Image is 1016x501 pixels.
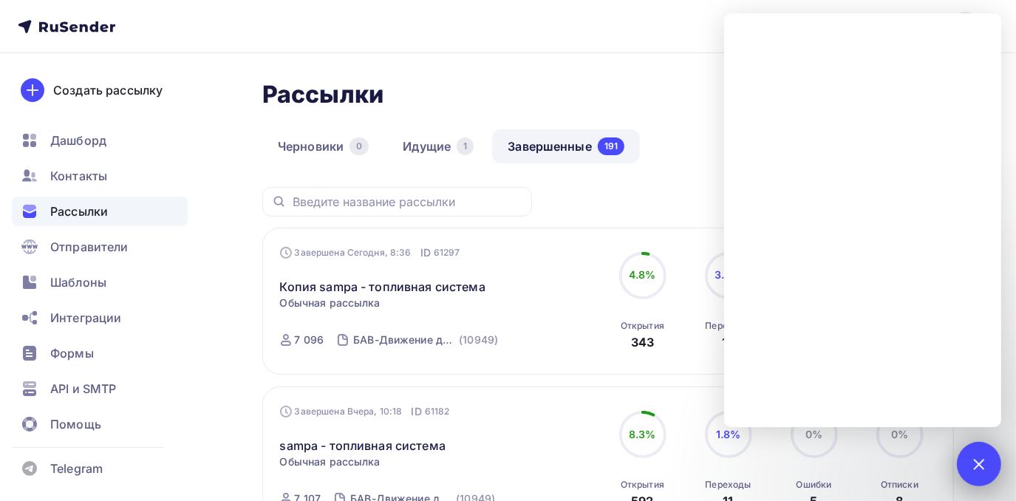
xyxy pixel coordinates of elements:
span: 0% [891,428,908,440]
h2: Рассылки [262,80,383,109]
a: Дашборд [12,126,188,155]
a: Отправители [12,232,188,262]
span: Помощь [50,415,101,433]
div: Открытия [621,479,664,491]
a: Черновики0 [262,129,384,163]
input: Введите название рассылки [293,194,523,210]
div: 0 [350,137,369,155]
span: 61182 [425,404,450,419]
span: Отправители [50,238,129,256]
span: Рассылки [50,202,108,220]
div: БАВ-Движение действующие [353,333,456,347]
a: Идущие1 [387,129,489,163]
span: ID [412,404,422,419]
div: Завершена Сегодня, 8:36 [280,245,460,260]
div: Отписки [881,479,918,491]
div: Ошибки [797,479,832,491]
span: Обычная рассылка [280,296,381,310]
a: Копия sampa - топливная система [280,278,485,296]
span: 61297 [434,245,460,260]
div: 191 [598,137,624,155]
a: [EMAIL_ADDRESS][DOMAIN_NAME] [761,12,998,41]
div: 343 [631,333,654,351]
span: 3.4% [715,268,742,281]
span: API и SMTP [50,380,116,398]
div: Открытия [621,320,664,332]
span: Дашборд [50,132,106,149]
span: Формы [50,344,94,362]
span: Контакты [50,167,107,185]
a: Завершенные191 [492,129,640,163]
span: 4.8% [629,268,656,281]
div: 7 096 [295,333,324,347]
span: Шаблоны [50,273,106,291]
a: Шаблоны [12,267,188,297]
a: БАВ-Движение действующие (10949) [352,328,500,352]
span: 0% [805,428,822,440]
span: Интеграции [50,309,121,327]
a: Формы [12,338,188,368]
span: 1.8% [716,428,741,440]
div: Завершена Вчера, 10:18 [280,404,450,419]
div: (10949) [459,333,498,347]
div: Создать рассылку [53,81,163,99]
span: ID [420,245,431,260]
div: Переходы [705,320,751,332]
div: Переходы [705,479,751,491]
div: 1 [457,137,474,155]
a: Контакты [12,161,188,191]
span: Telegram [50,460,103,477]
div: 12 [722,333,734,351]
span: 8.3% [629,428,656,440]
span: Обычная рассылка [280,454,381,469]
a: sampa - топливная система [280,437,446,454]
a: Рассылки [12,197,188,226]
